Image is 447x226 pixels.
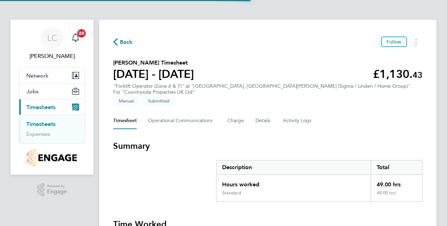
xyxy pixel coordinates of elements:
[113,89,410,95] div: For "Countryside Properties UK Ltd"
[371,175,422,190] div: 49.00 hrs
[381,36,407,47] button: Follow
[216,175,371,190] div: Hours worked
[47,189,67,195] span: Engage
[113,59,194,67] h2: [PERSON_NAME] Timesheet
[255,112,272,129] button: Details
[387,39,401,45] span: Follow
[47,183,67,189] span: Powered by
[283,112,312,129] button: Activity Logs
[26,72,48,79] span: Network
[148,112,216,129] button: Operational Communications
[11,20,93,175] nav: Main navigation
[26,131,50,137] a: Expenses
[19,149,85,166] a: Go to home page
[113,67,194,81] h1: [DATE] - [DATE]
[216,160,371,174] div: Description
[120,38,133,46] span: Back
[222,190,241,196] div: Standard
[113,83,410,95] div: "Forklift Operator (Zone 6 & 7)" at "[GEOGRAPHIC_DATA], [GEOGRAPHIC_DATA][PERSON_NAME] (Sigma / L...
[373,67,422,81] app-decimal: £1,130.
[27,149,77,166] img: countryside-properties-logo-retina.png
[227,112,244,129] button: Charge
[371,160,422,174] div: Total
[19,84,85,99] button: Jobs
[26,121,56,127] a: Timesheets
[26,88,39,95] span: Jobs
[19,99,85,115] button: Timesheets
[410,36,422,47] button: Timesheets Menu
[77,29,86,38] span: 20
[69,27,83,49] a: 20
[47,33,57,42] span: LC
[19,52,85,60] span: Lee Cole
[371,190,422,201] div: 49.00 hrs
[216,160,422,202] div: Summary
[113,140,422,152] h3: Summary
[113,95,140,107] span: This timesheet was manually created.
[113,38,133,46] button: Back
[413,70,422,80] span: 43
[113,112,137,129] button: Timesheet
[26,104,56,111] span: Timesheets
[142,95,175,107] span: This timesheet is Submitted.
[19,27,85,60] a: LC[PERSON_NAME]
[19,68,85,83] button: Network
[37,183,67,197] a: Powered byEngage
[19,115,85,143] div: Timesheets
